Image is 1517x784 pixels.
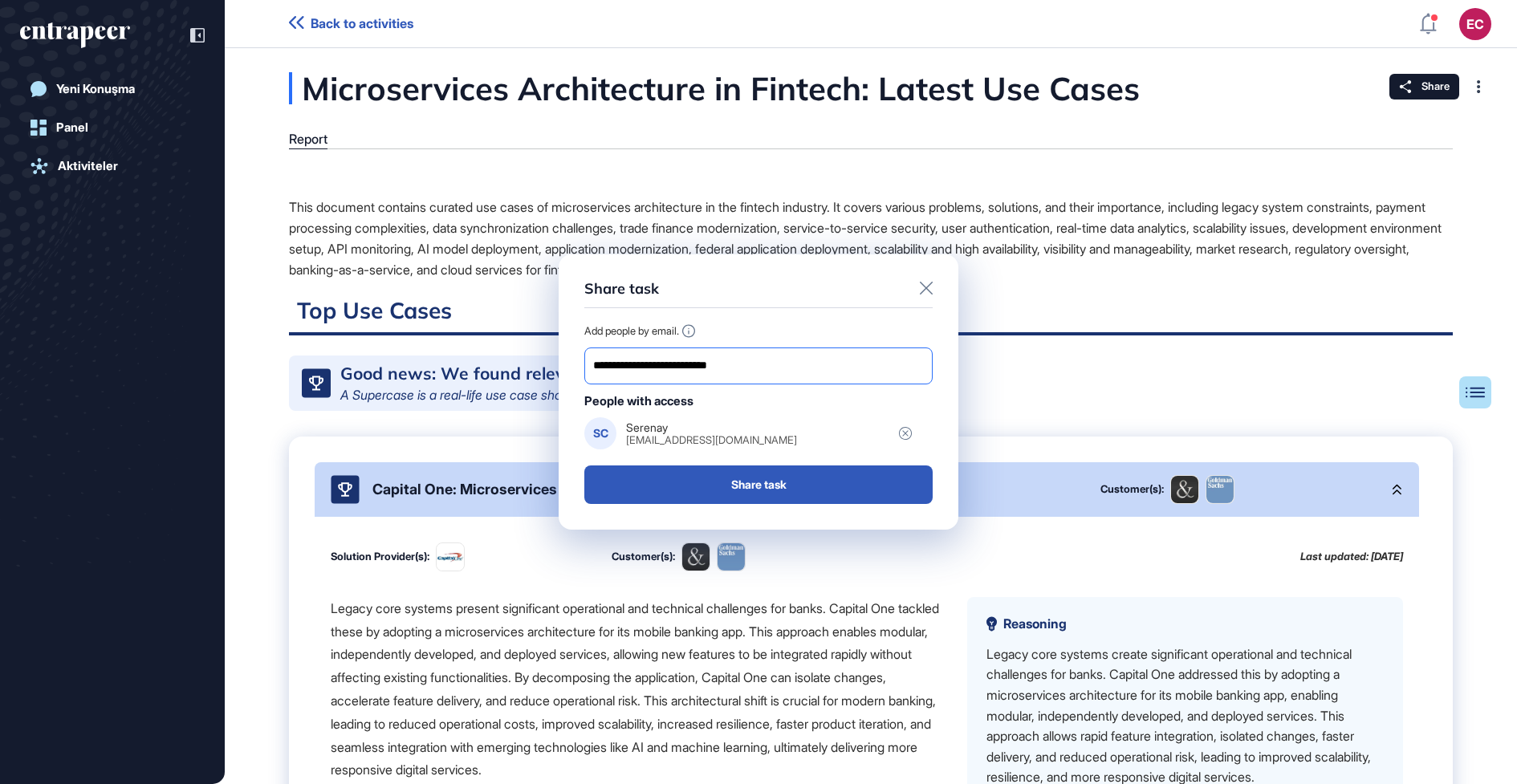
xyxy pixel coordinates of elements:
[626,421,797,434] div: Serenay
[626,434,797,445] div: [EMAIL_ADDRESS][DOMAIN_NAME]
[584,417,616,449] div: SC
[584,394,933,408] div: People with access
[584,280,659,299] div: Share task
[584,465,933,504] button: Share task
[584,324,933,338] div: Add people by email.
